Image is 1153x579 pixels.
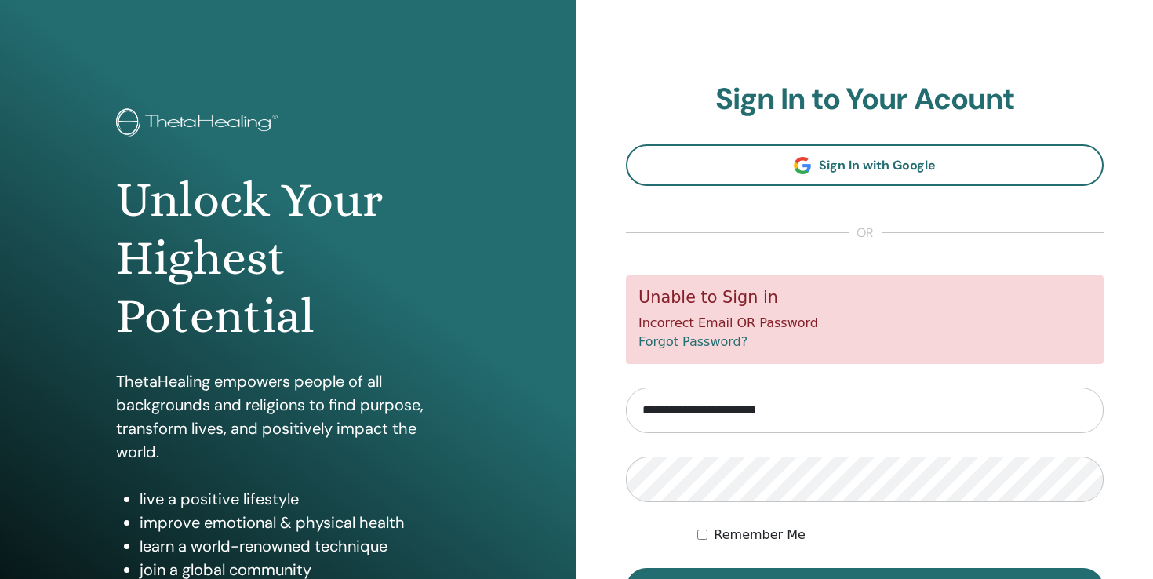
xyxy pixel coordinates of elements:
[140,511,461,534] li: improve emotional & physical health
[697,526,1104,544] div: Keep me authenticated indefinitely or until I manually logout
[116,171,461,346] h1: Unlock Your Highest Potential
[638,288,1091,308] h5: Unable to Sign in
[819,157,936,173] span: Sign In with Google
[638,334,747,349] a: Forgot Password?
[140,534,461,558] li: learn a world-renowned technique
[626,275,1104,364] div: Incorrect Email OR Password
[116,370,461,464] p: ThetaHealing empowers people of all backgrounds and religions to find purpose, transform lives, a...
[849,224,882,242] span: or
[626,144,1104,186] a: Sign In with Google
[626,82,1104,118] h2: Sign In to Your Acount
[714,526,806,544] label: Remember Me
[140,487,461,511] li: live a positive lifestyle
